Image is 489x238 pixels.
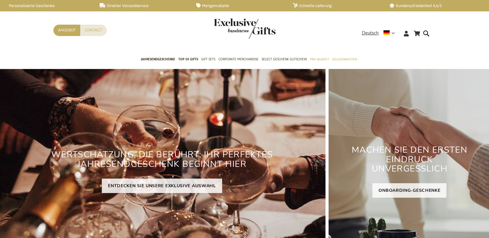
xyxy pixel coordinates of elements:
a: TOP 50 Gifts [178,52,198,67]
a: Gift Sets [201,52,215,67]
span: Deutsch [362,30,379,37]
a: Pro Budget [310,52,329,67]
span: Gift Sets [201,56,215,63]
a: ENTDECKEN SIE UNSERE EXKLUSIVE AUSWAHL [102,179,222,193]
a: Gelegenheiten [332,52,357,67]
a: Schnelle Lieferung [293,3,379,8]
a: Mengenrabatte [196,3,283,8]
img: Exclusive Business gifts logo [214,18,276,39]
a: Personalisierte Geschenke [3,3,90,8]
span: Corporate Merchandise [218,56,259,63]
a: Select Geschenk Gutschein [262,52,307,67]
a: Contact [80,25,107,36]
span: Gelegenheiten [332,56,357,63]
a: Corporate Merchandise [218,52,259,67]
span: Jahresendgeschenke [141,56,175,63]
a: Angebot [53,25,80,36]
span: Pro Budget [310,56,329,63]
a: store logo [214,18,245,39]
a: Jahresendgeschenke [141,52,175,67]
span: TOP 50 Gifts [178,56,198,63]
a: Kundenzufriedenheit 4,6/5 [389,3,476,8]
span: Select Geschenk Gutschein [262,56,307,63]
a: ONBOARDING-GESCHENKE [372,183,446,198]
a: Direkter Versandservice [100,3,186,8]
